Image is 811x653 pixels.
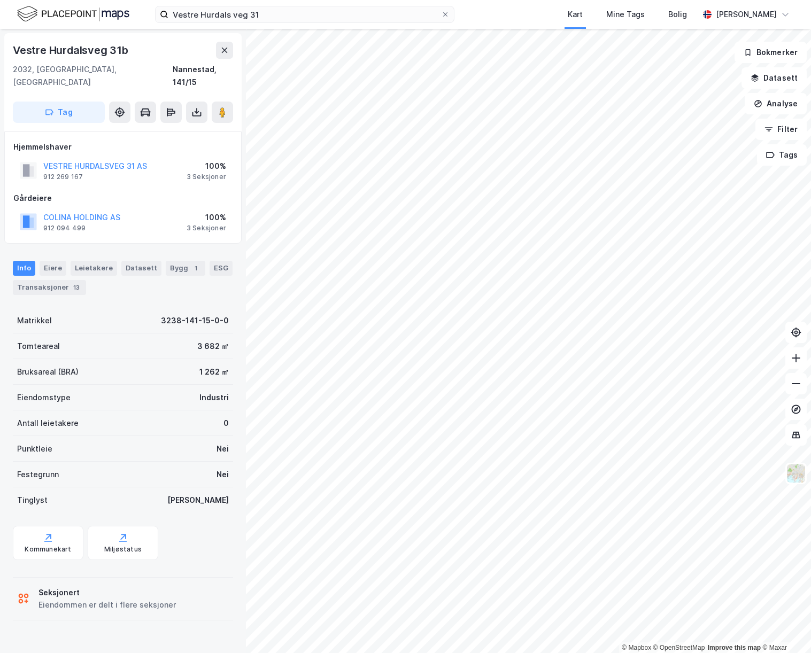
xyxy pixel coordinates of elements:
div: Festegrunn [17,468,59,481]
div: Miljøstatus [104,545,142,554]
div: [PERSON_NAME] [167,494,229,507]
div: Vestre Hurdalsveg 31b [13,42,130,59]
button: Filter [755,119,807,140]
a: OpenStreetMap [653,644,705,651]
div: 100% [187,160,226,173]
div: Seksjonert [38,586,176,599]
div: Datasett [121,261,161,276]
div: Nei [217,442,229,455]
div: 3238-141-15-0-0 [161,314,229,327]
div: Nannestad, 141/15 [173,63,233,89]
div: Punktleie [17,442,52,455]
div: Mine Tags [606,8,645,21]
div: Eiendomstype [17,391,71,404]
div: 100% [187,211,226,224]
div: 1 [190,263,201,274]
div: Gårdeiere [13,192,233,205]
button: Datasett [742,67,807,89]
div: 912 094 499 [43,224,86,232]
img: logo.f888ab2527a4732fd821a326f86c7f29.svg [17,5,129,24]
div: Hjemmelshaver [13,141,233,153]
div: Kart [568,8,583,21]
div: Bygg [166,261,205,276]
div: 0 [223,417,229,430]
div: Nei [217,468,229,481]
div: [PERSON_NAME] [716,8,777,21]
div: Info [13,261,35,276]
a: Mapbox [622,644,651,651]
iframe: Chat Widget [758,602,811,653]
div: Eiendommen er delt i flere seksjoner [38,598,176,611]
input: Søk på adresse, matrikkel, gårdeiere, leietakere eller personer [168,6,441,22]
div: Industri [199,391,229,404]
button: Analyse [745,93,807,114]
div: 2032, [GEOGRAPHIC_DATA], [GEOGRAPHIC_DATA] [13,63,173,89]
div: Kommunekart [25,545,71,554]
div: Tomteareal [17,340,60,353]
button: Bokmerker [735,42,807,63]
div: 3 Seksjoner [187,224,226,232]
div: 13 [71,282,82,293]
div: Matrikkel [17,314,52,327]
div: 912 269 167 [43,173,83,181]
img: Z [786,463,806,484]
div: Eiere [40,261,66,276]
button: Tags [757,144,807,166]
div: Kontrollprogram for chat [758,602,811,653]
div: 3 682 ㎡ [197,340,229,353]
a: Improve this map [708,644,761,651]
div: Bruksareal (BRA) [17,366,79,378]
div: 1 262 ㎡ [199,366,229,378]
div: Transaksjoner [13,280,86,295]
div: Antall leietakere [17,417,79,430]
div: Leietakere [71,261,117,276]
div: Bolig [668,8,687,21]
div: ESG [210,261,233,276]
div: 3 Seksjoner [187,173,226,181]
div: Tinglyst [17,494,48,507]
button: Tag [13,102,105,123]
